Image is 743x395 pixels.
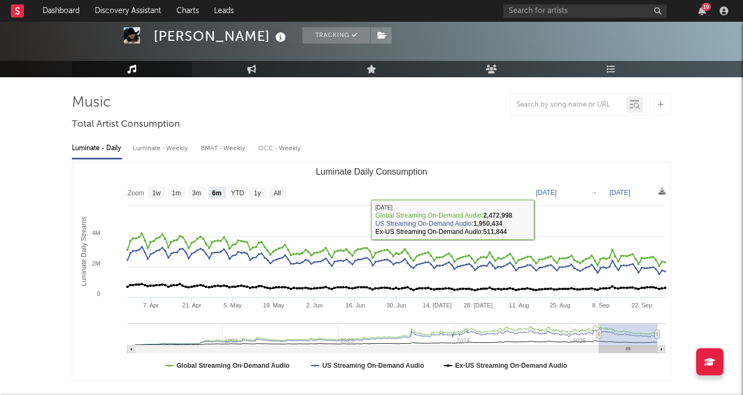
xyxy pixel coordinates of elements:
text: 4M [92,230,100,236]
text: 21. Apr [182,302,202,308]
text: 0 [97,291,100,297]
text: 28. [DATE] [464,302,492,308]
text: 19. May [263,302,285,308]
text: → [591,189,598,196]
text: 8. Sep [592,302,610,308]
input: Search by song name or URL [511,101,626,109]
text: [DATE] [610,189,630,196]
div: [PERSON_NAME] [154,27,289,45]
text: 3m [192,189,202,197]
text: All [273,189,281,197]
text: 2M [92,260,100,267]
div: BMAT - Weekly [201,139,247,158]
text: Luminate Daily Streams [80,217,88,286]
text: 1m [172,189,181,197]
button: 19 [698,7,706,15]
text: Zoom [127,189,144,197]
button: Tracking [302,27,370,44]
text: 16. Jun [345,302,365,308]
text: 11. Aug [509,302,529,308]
input: Search for artists [503,4,667,18]
text: 5. May [224,302,242,308]
text: 25. Aug [550,302,570,308]
text: Ex-US Streaming On-Demand Audio [455,362,568,369]
div: Luminate - Weekly [133,139,190,158]
span: Total Artist Consumption [72,118,180,131]
text: [DATE] [536,189,557,196]
text: 1w [153,189,161,197]
text: US Streaming On-Demand Audio [322,362,424,369]
text: 30. Jun [386,302,406,308]
text: 1y [254,189,261,197]
text: Global Streaming On-Demand Audio [176,362,290,369]
text: 7. Apr [143,302,159,308]
text: 6m [212,189,221,197]
text: 22. Sep [631,302,652,308]
text: 14. [DATE] [423,302,452,308]
text: 2. Jun [306,302,322,308]
text: YTD [231,189,244,197]
text: Luminate Daily Consumption [316,167,428,176]
div: Luminate - Daily [72,139,122,158]
div: OCC - Weekly [258,139,302,158]
div: 19 [702,3,711,11]
svg: Luminate Daily Consumption [72,163,671,380]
